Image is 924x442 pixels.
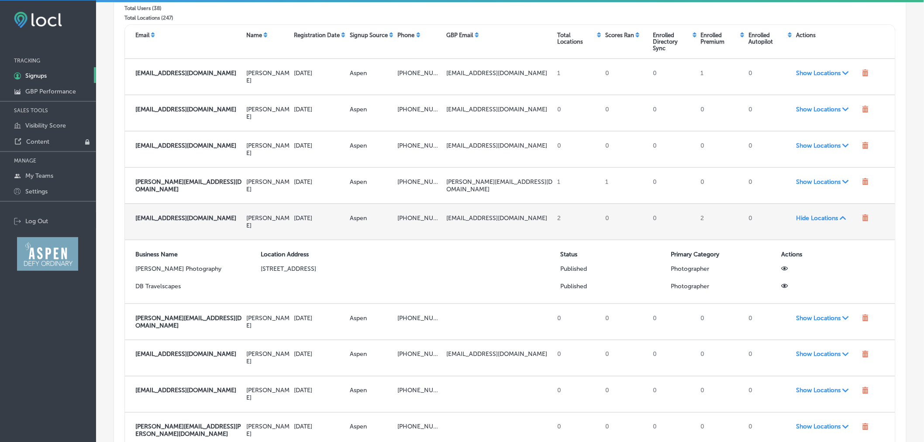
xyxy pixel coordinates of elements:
span: Remove user from your referral organization. [862,69,869,78]
div: 0 [602,420,649,442]
span: Remove user from your referral organization. [862,106,869,114]
p: Published [560,265,667,273]
p: Enrolled Directory Sync [653,32,691,52]
div: 0 [554,420,602,442]
p: [DATE] [294,387,346,394]
p: mattferguson58@gmail.com [447,106,554,113]
span: Show Locations [796,423,858,431]
strong: [EMAIL_ADDRESS][DOMAIN_NAME] [135,106,236,113]
p: Aspen [350,351,394,358]
p: info@mountainflowersofaspen.com [135,351,243,358]
div: 0 [745,347,793,369]
p: Total Users ( 38 ) [124,5,206,11]
p: [PHONE_NUMBER] [398,69,443,77]
strong: [EMAIL_ADDRESS][DOMAIN_NAME] [135,142,236,149]
div: 2 [554,211,602,233]
div: 0 [745,175,793,197]
strong: [EMAIL_ADDRESS][DOMAIN_NAME] [135,387,236,394]
p: Email [135,32,149,38]
div: 0 [649,347,697,369]
strong: Actions [781,251,802,258]
p: Keegan Amit [246,351,290,366]
p: Photographer [671,265,778,273]
p: [PHONE_NUMBER] [398,142,443,149]
p: Aspen [350,142,394,149]
p: [DATE] [294,351,346,358]
p: darrenbridgesphotography@gmail.com [447,214,554,222]
div: 0 [697,175,745,197]
p: Scores Ran [605,32,634,38]
p: Total Locations ( 247 ) [124,15,206,21]
p: Aspen [350,214,394,222]
div: 0 [745,138,793,160]
div: 0 [649,138,697,160]
p: brenda.wild@bhhssignature.com [135,314,243,329]
span: Show Locations [796,351,858,358]
p: DB Travelscapes [135,283,257,290]
div: 1 [554,66,602,88]
p: Enrolled Premium [701,32,739,45]
div: 0 [602,102,649,124]
p: Published [560,283,667,290]
div: 2 [697,211,745,233]
p: hello@stargazedweddings.com [135,387,243,394]
p: [PHONE_NUMBER] [398,351,443,358]
p: [DATE] [294,214,346,222]
p: Visibility Score [25,122,66,129]
p: [PHONE_NUMBER] [398,423,443,431]
div: 0 [697,138,745,160]
p: Registration Date [294,32,340,38]
p: Matthew Ferguson [246,106,290,121]
p: Signup Source [350,32,388,38]
strong: Location Address [261,251,309,258]
strong: Business Name [135,251,178,258]
p: leigh@liftone.com [135,178,243,193]
div: 0 [745,211,793,233]
p: sarah.shaw@aspeninstitute.org [135,423,243,438]
p: Brenda Wild [246,314,290,329]
strong: [EMAIL_ADDRESS][DOMAIN_NAME] [135,69,236,77]
p: Signups [25,72,47,79]
p: [PHONE_NUMBER] [398,214,443,222]
div: 0 [554,102,602,124]
div: 0 [649,383,697,405]
strong: [PERSON_NAME][EMAIL_ADDRESS][DOMAIN_NAME] [135,178,241,193]
span: Hide Locations [796,214,858,222]
div: 0 [602,138,649,160]
strong: Primary Category [671,251,719,258]
img: Aspen [17,237,78,271]
p: [PHONE_NUMBER] [398,314,443,322]
p: [DATE] [294,178,346,186]
p: [PERSON_NAME] Photography [135,265,257,273]
div: 0 [697,311,745,333]
div: 1 [554,175,602,197]
p: Sarah Shaw [246,423,290,438]
p: tengelman@gmail.com [447,142,554,149]
p: [DATE] [294,314,346,322]
p: Photographer [671,283,778,290]
div: 0 [697,102,745,124]
div: 0 [602,66,649,88]
span: Show Locations [796,106,858,113]
span: Remove user from your referral organization. [862,178,869,187]
div: 0 [649,175,697,197]
p: leigh@liftone.com [447,178,554,193]
p: [PHONE_NUMBER] [398,106,443,113]
strong: [PERSON_NAME][EMAIL_ADDRESS][PERSON_NAME][DOMAIN_NAME] [135,423,241,438]
span: Show Locations [796,142,858,149]
strong: Status [560,251,577,258]
p: matt@fsaspenlaw.com [135,106,243,113]
p: [PHONE_NUMBER] [398,387,443,394]
span: Show Locations [796,387,858,394]
div: 0 [649,420,697,442]
p: [PHONE_NUMBER] [398,178,443,186]
p: Aspen [350,69,394,77]
p: tse@rof.net [135,142,243,149]
p: Aspen [350,314,394,322]
strong: [EMAIL_ADDRESS][DOMAIN_NAME] [135,351,236,358]
strong: [EMAIL_ADDRESS][DOMAIN_NAME] [135,214,236,222]
div: 0 [697,347,745,369]
p: Aspen [350,106,394,113]
p: [DATE] [294,142,346,149]
div: 1 [602,175,649,197]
